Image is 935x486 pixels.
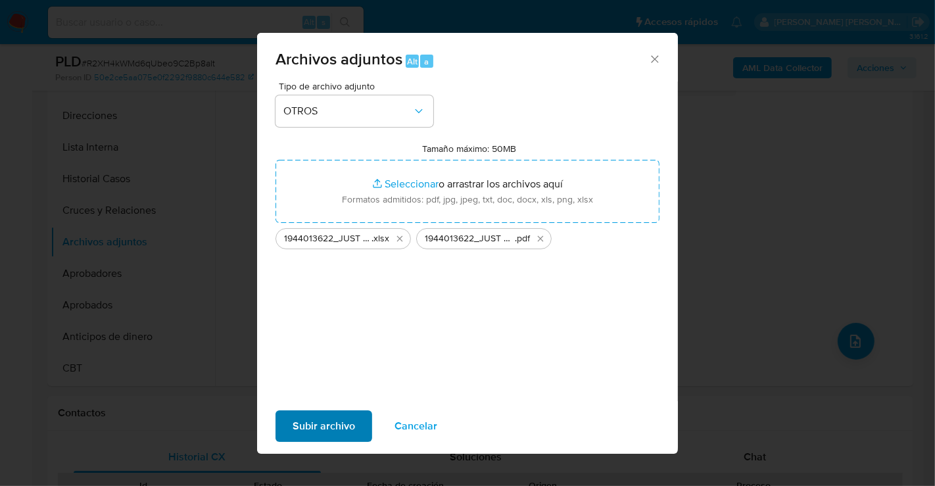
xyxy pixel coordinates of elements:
[423,143,517,155] label: Tamaño máximo: 50MB
[424,55,429,68] span: a
[425,232,515,245] span: 1944013622_JUST TRAVELING TRAVEL SERVICES_SEP25
[279,82,437,91] span: Tipo de archivo adjunto
[283,105,412,118] span: OTROS
[407,55,418,68] span: Alt
[372,232,389,245] span: .xlsx
[276,95,433,127] button: OTROS
[648,53,660,64] button: Cerrar
[284,232,372,245] span: 1944013622_JUST TRAVELING TRAVEL SERVICES_SEP25
[515,232,530,245] span: .pdf
[276,223,659,249] ul: Archivos seleccionados
[533,231,548,247] button: Eliminar 1944013622_JUST TRAVELING TRAVEL SERVICES_SEP25.pdf
[293,412,355,441] span: Subir archivo
[392,231,408,247] button: Eliminar 1944013622_JUST TRAVELING TRAVEL SERVICES_SEP25.xlsx
[276,47,402,70] span: Archivos adjuntos
[276,410,372,442] button: Subir archivo
[377,410,454,442] button: Cancelar
[395,412,437,441] span: Cancelar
